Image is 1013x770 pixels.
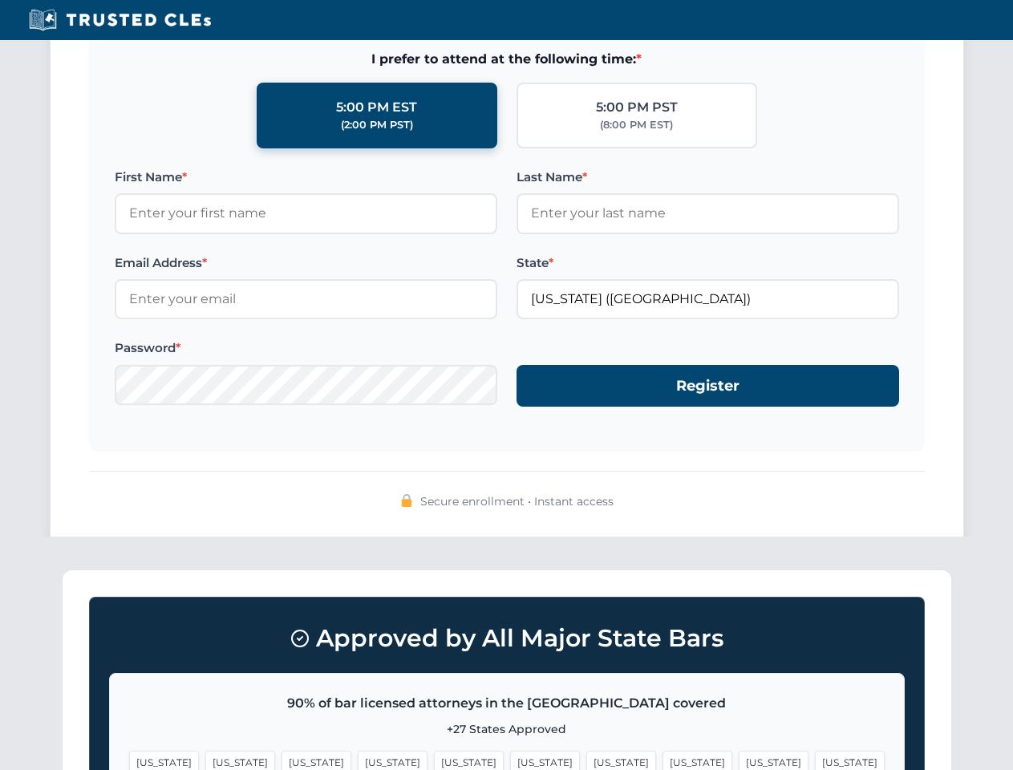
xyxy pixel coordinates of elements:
[129,693,885,714] p: 90% of bar licensed attorneys in the [GEOGRAPHIC_DATA] covered
[517,193,899,233] input: Enter your last name
[115,253,497,273] label: Email Address
[420,492,614,510] span: Secure enrollment • Instant access
[115,193,497,233] input: Enter your first name
[115,168,497,187] label: First Name
[400,494,413,507] img: 🔒
[341,117,413,133] div: (2:00 PM PST)
[517,365,899,407] button: Register
[517,253,899,273] label: State
[336,97,417,118] div: 5:00 PM EST
[109,617,905,660] h3: Approved by All Major State Bars
[129,720,885,738] p: +27 States Approved
[24,8,216,32] img: Trusted CLEs
[517,168,899,187] label: Last Name
[596,97,678,118] div: 5:00 PM PST
[600,117,673,133] div: (8:00 PM EST)
[115,49,899,70] span: I prefer to attend at the following time:
[115,338,497,358] label: Password
[517,279,899,319] input: Missouri (MO)
[115,279,497,319] input: Enter your email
